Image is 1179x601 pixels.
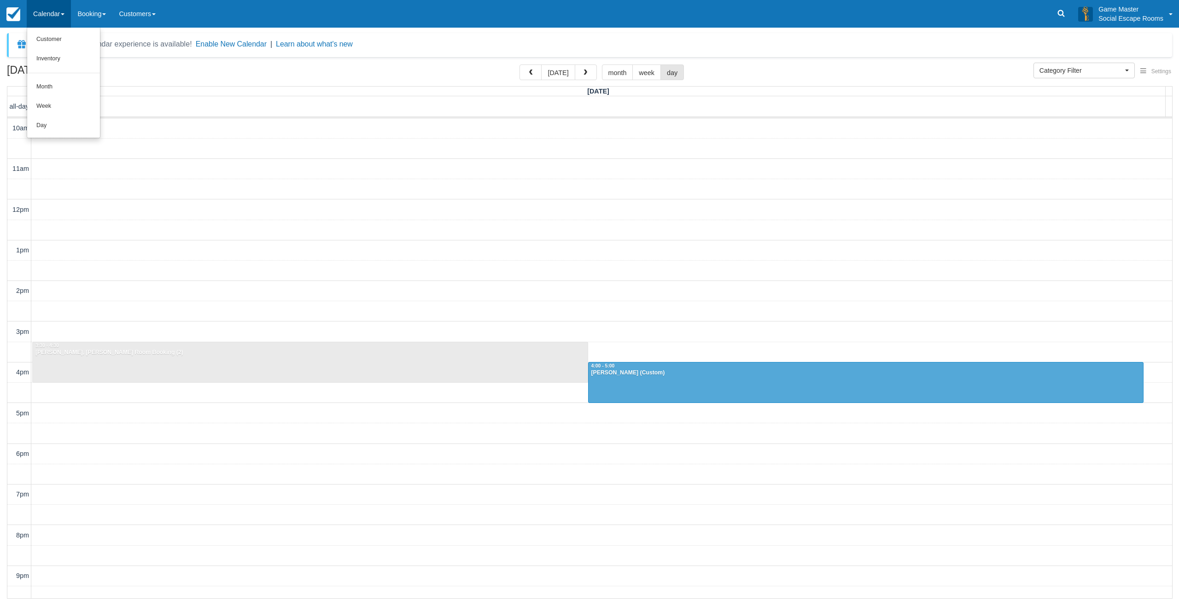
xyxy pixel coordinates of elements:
span: 2pm [16,287,29,294]
img: A3 [1078,6,1093,21]
span: 10am [12,124,29,132]
img: checkfront-main-nav-mini-logo.png [6,7,20,21]
button: Category Filter [1033,63,1135,78]
h2: [DATE] [7,64,123,82]
div: [PERSON_NAME], [PERSON_NAME] Room Booking (2) [35,349,585,356]
a: Week [27,97,100,116]
div: [PERSON_NAME] (Custom) [591,369,1141,377]
a: Inventory [27,49,100,69]
a: Learn about what's new [276,40,353,48]
span: 4:00 - 5:00 [591,363,615,368]
a: 3:30 - 4:30[PERSON_NAME], [PERSON_NAME] Room Booking (2) [32,342,588,382]
span: all-day [10,103,29,110]
button: month [602,64,633,80]
span: | [270,40,272,48]
a: Customer [27,30,100,49]
span: 12pm [12,206,29,213]
button: Enable New Calendar [196,40,267,49]
button: Settings [1135,65,1177,78]
span: Category Filter [1039,66,1123,75]
span: [DATE] [587,88,609,95]
button: week [632,64,661,80]
button: [DATE] [541,64,575,80]
p: Game Master [1098,5,1163,14]
span: 9pm [16,572,29,579]
span: 6pm [16,450,29,457]
span: 7pm [16,490,29,498]
span: 8pm [16,531,29,539]
a: 4:00 - 5:00[PERSON_NAME] (Custom) [588,362,1144,403]
span: Settings [1151,68,1171,75]
div: A new Booking Calendar experience is available! [31,39,192,50]
ul: Calendar [27,28,100,138]
span: 1pm [16,246,29,254]
a: Day [27,116,100,135]
a: Month [27,77,100,97]
span: 11am [12,165,29,172]
span: 3pm [16,328,29,335]
span: 4pm [16,368,29,376]
button: day [660,64,684,80]
span: 5pm [16,409,29,417]
p: Social Escape Rooms [1098,14,1163,23]
span: 3:30 - 4:30 [35,343,59,348]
